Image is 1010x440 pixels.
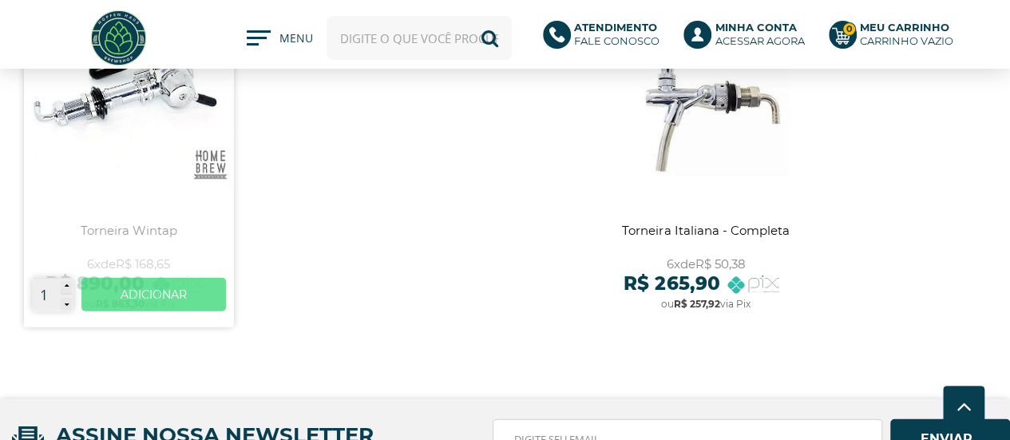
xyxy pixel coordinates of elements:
[860,21,949,34] b: Meu Carrinho
[715,21,796,34] b: Minha Conta
[89,8,149,68] img: Hopfen Haus BrewShop
[842,22,856,36] strong: 0
[574,21,659,48] p: Fale conosco
[860,34,953,48] div: Carrinho Vazio
[574,21,657,34] b: Atendimento
[247,30,311,46] button: MENU
[468,16,512,60] button: Buscar
[279,30,311,54] span: MENU
[715,21,804,48] p: Acessar agora
[543,21,668,56] a: AtendimentoFale conosco
[683,21,813,56] a: Minha ContaAcessar agora
[327,16,513,60] input: Digite o que você procura
[81,278,226,311] a: Ver mais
